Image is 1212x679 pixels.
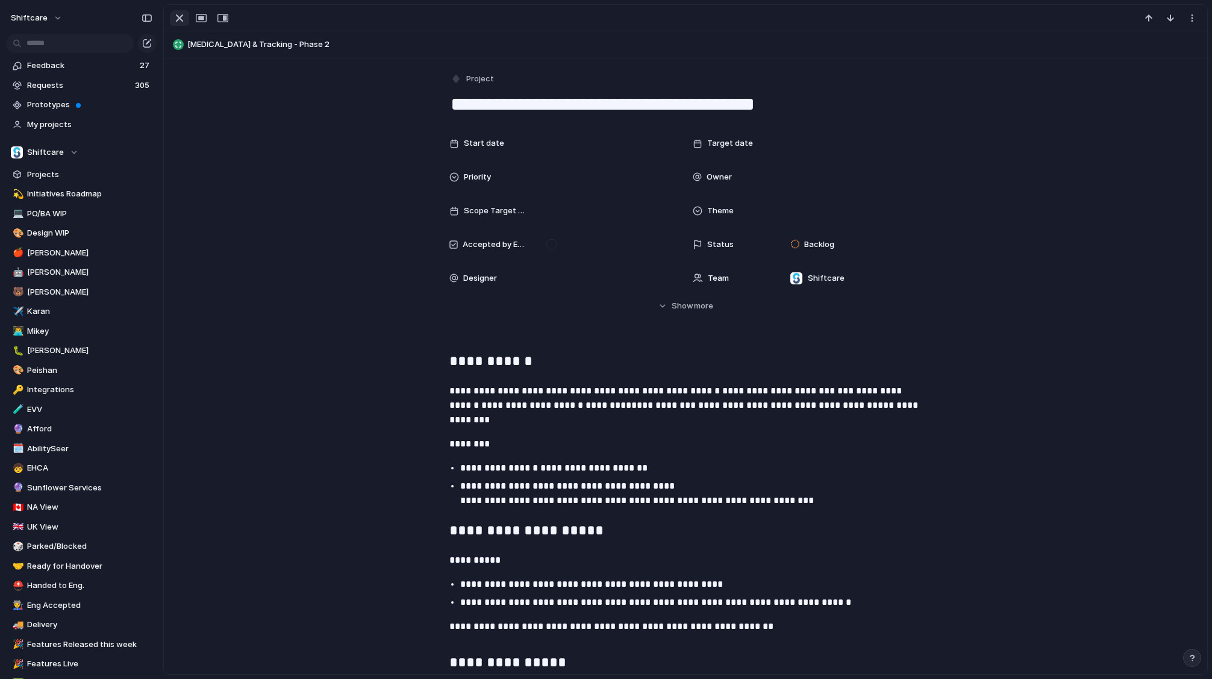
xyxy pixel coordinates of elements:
[6,577,157,595] div: ⛑️Handed to Eng.
[6,166,157,184] a: Projects
[13,481,21,495] div: 🔮
[6,498,157,516] div: 🇨🇦NA View
[6,420,157,438] a: 🔮Afford
[13,422,21,436] div: 🔮
[27,501,152,513] span: NA View
[6,224,157,242] a: 🎨Design WIP
[808,272,845,284] span: Shiftcare
[13,383,21,397] div: 🔑
[27,443,152,455] span: AbilitySeer
[11,365,23,377] button: 🎨
[11,639,23,651] button: 🎉
[11,560,23,572] button: 🤝
[6,537,157,555] a: 🎲Parked/Blocked
[27,286,152,298] span: [PERSON_NAME]
[6,244,157,262] div: 🍎[PERSON_NAME]
[27,169,152,181] span: Projects
[11,443,23,455] button: 🗓️
[463,239,526,251] span: Accepted by Engineering
[13,520,21,534] div: 🇬🇧
[13,305,21,319] div: ✈️
[27,423,152,435] span: Afford
[13,227,21,240] div: 🎨
[11,345,23,357] button: 🐛
[6,361,157,380] div: 🎨Peishan
[27,266,152,278] span: [PERSON_NAME]
[27,119,152,131] span: My projects
[13,462,21,475] div: 🧒
[6,636,157,654] div: 🎉Features Released this week
[27,188,152,200] span: Initiatives Roadmap
[694,300,713,312] span: more
[464,137,504,149] span: Start date
[27,560,152,572] span: Ready for Handover
[707,205,734,217] span: Theme
[6,116,157,134] a: My projects
[5,8,69,28] button: shiftcare
[6,57,157,75] a: Feedback27
[13,598,21,612] div: 👨‍🏭
[707,137,753,149] span: Target date
[27,305,152,318] span: Karan
[6,283,157,301] a: 🐻[PERSON_NAME]
[11,580,23,592] button: ⛑️
[6,401,157,419] a: 🧪EVV
[6,143,157,161] button: Shiftcare
[6,479,157,497] div: 🔮Sunflower Services
[13,579,21,593] div: ⛑️
[13,618,21,632] div: 🚚
[27,80,131,92] span: Requests
[27,247,152,259] span: [PERSON_NAME]
[27,365,152,377] span: Peishan
[13,363,21,377] div: 🎨
[6,185,157,203] a: 💫Initiatives Roadmap
[449,295,922,317] button: Showmore
[448,70,498,88] button: Project
[13,207,21,221] div: 💻
[27,404,152,416] span: EVV
[6,77,157,95] a: Requests305
[6,557,157,575] a: 🤝Ready for Handover
[672,300,693,312] span: Show
[11,247,23,259] button: 🍎
[6,616,157,634] a: 🚚Delivery
[27,60,136,72] span: Feedback
[11,188,23,200] button: 💫
[6,459,157,477] a: 🧒EHCA
[27,325,152,337] span: Mikey
[27,227,152,239] span: Design WIP
[27,658,152,670] span: Features Live
[6,263,157,281] a: 🤖[PERSON_NAME]
[708,272,729,284] span: Team
[27,580,152,592] span: Handed to Eng.
[6,381,157,399] a: 🔑Integrations
[463,272,497,284] span: Designer
[11,384,23,396] button: 🔑
[13,637,21,651] div: 🎉
[6,655,157,673] a: 🎉Features Live
[6,205,157,223] a: 💻PO/BA WIP
[6,96,157,114] a: Prototypes
[6,518,157,536] a: 🇬🇧UK View
[135,80,152,92] span: 305
[11,501,23,513] button: 🇨🇦
[13,540,21,554] div: 🎲
[11,462,23,474] button: 🧒
[6,302,157,321] a: ✈️Karan
[6,596,157,615] a: 👨‍🏭Eng Accepted
[6,342,157,360] a: 🐛[PERSON_NAME]
[27,384,152,396] span: Integrations
[6,322,157,340] a: 👨‍💻Mikey
[13,344,21,358] div: 🐛
[13,657,21,671] div: 🎉
[464,171,491,183] span: Priority
[707,171,732,183] span: Owner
